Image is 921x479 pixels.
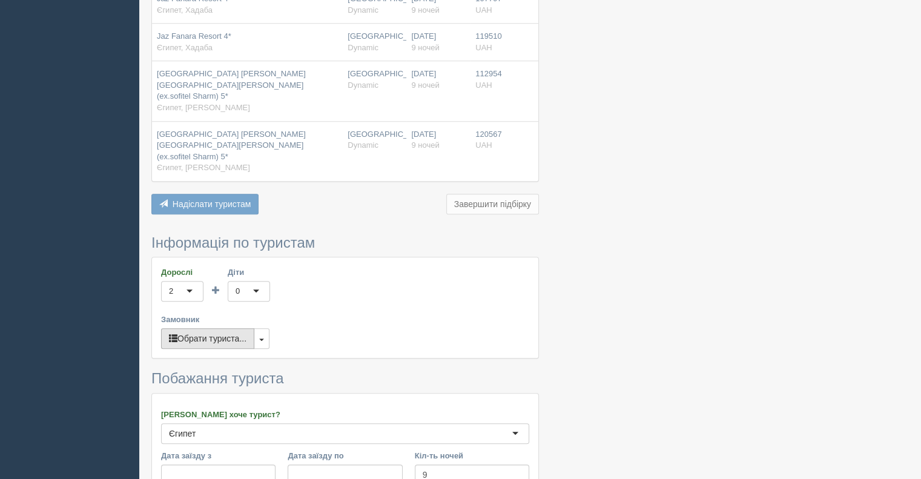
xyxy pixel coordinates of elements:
[228,266,270,278] label: Діти
[411,129,466,151] div: [DATE]
[411,81,439,90] span: 9 ночей
[161,450,276,461] label: Дата заїзду з
[157,130,306,161] span: [GEOGRAPHIC_DATA] [PERSON_NAME][GEOGRAPHIC_DATA][PERSON_NAME] (ex.sofitel Sharm) 5*
[348,68,401,91] div: [GEOGRAPHIC_DATA]
[151,370,284,386] span: Побажання туриста
[415,450,529,461] label: Кіл-ть ночей
[411,31,466,53] div: [DATE]
[348,129,401,151] div: [GEOGRAPHIC_DATA]
[475,81,492,90] span: UAH
[161,328,254,349] button: Обрати туриста...
[446,194,539,214] button: Завершити підбірку
[173,199,251,209] span: Надіслати туристам
[475,69,501,78] span: 112954
[475,130,501,139] span: 120567
[157,5,213,15] span: Єгипет, Хадаба
[475,43,492,52] span: UAH
[157,69,306,101] span: [GEOGRAPHIC_DATA] [PERSON_NAME][GEOGRAPHIC_DATA][PERSON_NAME] (ex.sofitel Sharm) 5*
[475,5,492,15] span: UAH
[288,450,402,461] label: Дата заїзду по
[411,140,439,150] span: 9 ночей
[157,43,213,52] span: Єгипет, Хадаба
[169,285,173,297] div: 2
[151,194,259,214] button: Надіслати туристам
[161,266,203,278] label: Дорослі
[411,5,439,15] span: 9 ночей
[151,235,539,251] h3: Інформація по туристам
[169,428,196,440] div: Єгипет
[157,163,250,172] span: Єгипет, [PERSON_NAME]
[161,314,529,325] label: Замовник
[475,31,501,41] span: 119510
[348,5,378,15] span: Dynamic
[157,103,250,112] span: Єгипет, [PERSON_NAME]
[475,140,492,150] span: UAH
[348,43,378,52] span: Dynamic
[348,31,401,53] div: [GEOGRAPHIC_DATA]
[411,43,439,52] span: 9 ночей
[236,285,240,297] div: 0
[411,68,466,91] div: [DATE]
[348,81,378,90] span: Dynamic
[157,31,231,41] span: Jaz Fanara Resort 4*
[161,409,529,420] label: [PERSON_NAME] хоче турист?
[348,140,378,150] span: Dynamic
